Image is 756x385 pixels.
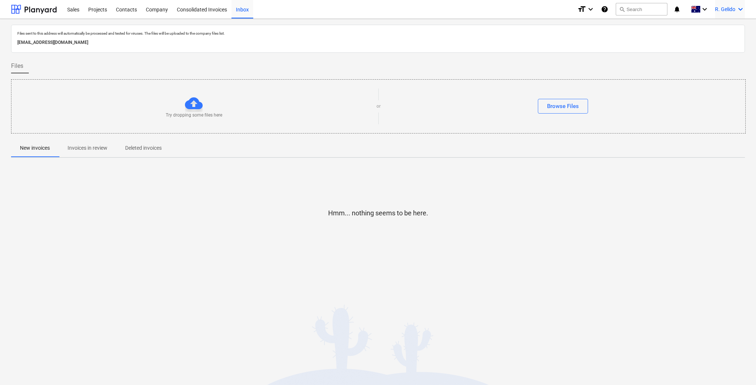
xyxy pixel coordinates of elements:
[166,112,222,118] p: Try dropping some files here
[17,31,739,36] p: Files sent to this address will automatically be processed and tested for viruses. The files will...
[601,5,608,14] i: Knowledge base
[673,5,681,14] i: notifications
[736,5,745,14] i: keyboard_arrow_down
[377,103,381,110] p: or
[577,5,586,14] i: format_size
[616,3,667,15] button: Search
[586,5,595,14] i: keyboard_arrow_down
[125,144,162,152] p: Deleted invoices
[11,79,746,133] div: Try dropping some files hereorBrowse Files
[20,144,50,152] p: New invoices
[715,6,735,12] span: R. Gelido
[17,39,739,46] p: [EMAIL_ADDRESS][DOMAIN_NAME]
[719,350,756,385] iframe: Chat Widget
[619,6,625,12] span: search
[547,101,579,111] div: Browse Files
[11,62,23,70] span: Files
[68,144,107,152] p: Invoices in review
[700,5,709,14] i: keyboard_arrow_down
[328,209,428,218] p: Hmm... nothing seems to be here.
[538,99,588,114] button: Browse Files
